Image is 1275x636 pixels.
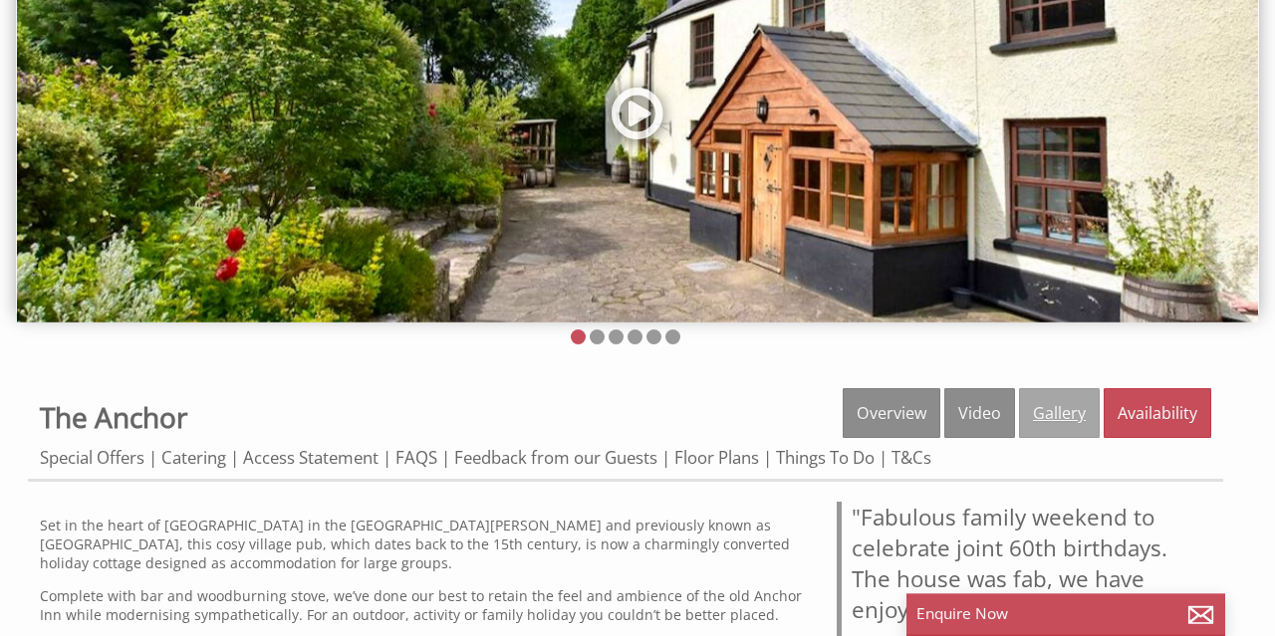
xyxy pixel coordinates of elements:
[40,398,187,436] a: The Anchor
[916,603,1215,624] p: Enquire Now
[161,446,226,469] a: Catering
[944,388,1015,438] a: Video
[776,446,875,469] a: Things To Do
[40,586,813,624] p: Complete with bar and woodburning stove, we’ve done our best to retain the feel and ambience of t...
[454,446,657,469] a: Feedback from our Guests
[395,446,437,469] a: FAQS
[892,446,931,469] a: T&Cs
[843,388,940,438] a: Overview
[243,446,379,469] a: Access Statement
[1104,388,1211,438] a: Availability
[1019,388,1100,438] a: Gallery
[40,446,144,469] a: Special Offers
[40,516,813,572] p: Set in the heart of [GEOGRAPHIC_DATA] in the [GEOGRAPHIC_DATA][PERSON_NAME] and previously known ...
[674,446,759,469] a: Floor Plans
